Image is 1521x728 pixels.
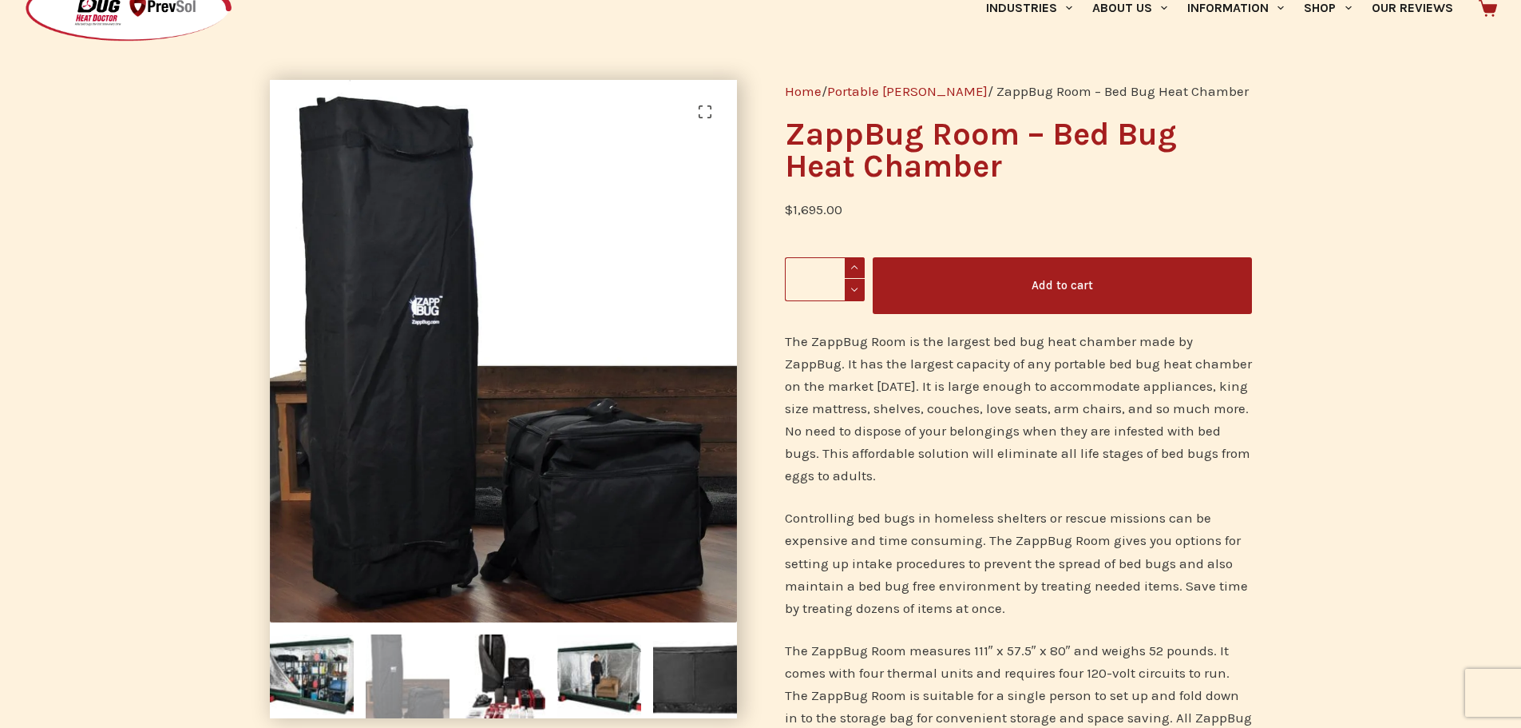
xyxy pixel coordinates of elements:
img: ZappBug Room - Bed Bug Heat Chamber - Image 4 [557,635,641,718]
nav: Breadcrumb [785,80,1252,102]
h1: ZappBug Room – Bed Bug Heat Chamber [785,118,1252,182]
a: Home [785,83,822,99]
img: ZappBug Room - Bed Bug Heat Chamber - Image 2 [366,635,450,718]
p: The ZappBug Room is the largest bed bug heat chamber made by ZappBug. It has the largest capacity... [785,330,1252,487]
a: Portable [PERSON_NAME] [827,83,988,99]
img: ZappBug Room - Bed Bug Heat Chamber - Image 5 [653,635,737,718]
bdi: 1,695.00 [785,201,842,217]
button: Open LiveChat chat widget [13,6,61,54]
a: View full-screen image gallery [689,96,721,128]
input: Product quantity [785,257,865,301]
p: Controlling bed bugs in homeless shelters or rescue missions can be expensive and time consuming.... [785,507,1252,619]
span: $ [785,201,793,217]
img: ZappBug Room - Bed Bug Heat Chamber [270,635,354,718]
img: ZappBug Room - Bed Bug Heat Chamber - Image 3 [461,635,545,718]
button: Add to cart [873,257,1252,314]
